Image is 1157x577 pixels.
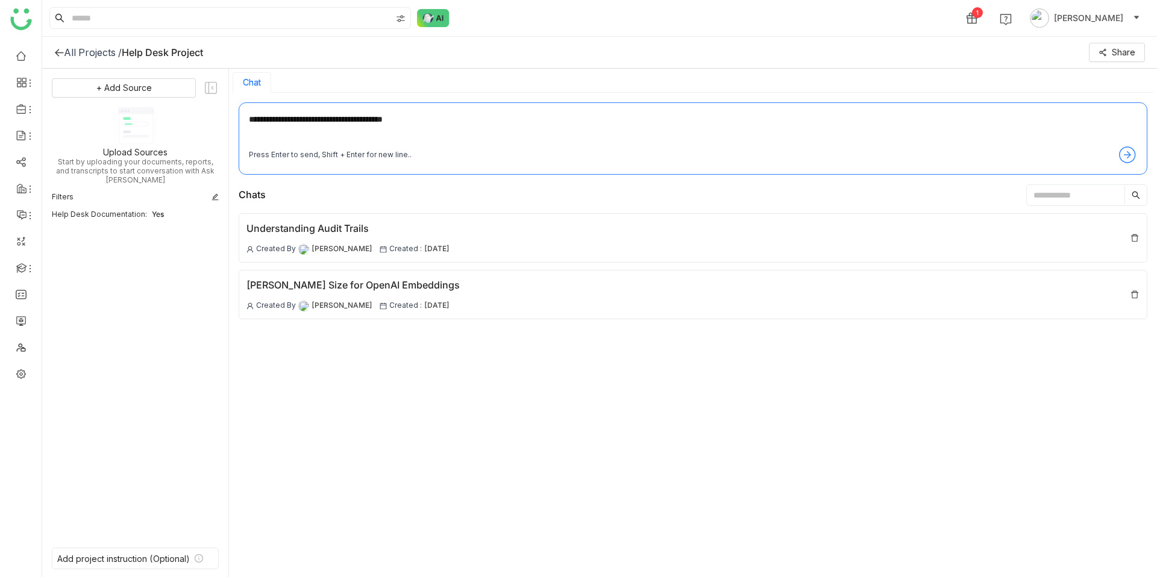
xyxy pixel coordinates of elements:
[246,221,450,236] div: Understanding Audit Trails
[424,243,450,255] span: [DATE]
[57,554,190,564] div: Add project instruction (Optional)
[417,9,450,27] img: ask-buddy-normal.svg
[1000,13,1012,25] img: help.svg
[256,300,296,311] span: Created By
[298,301,309,311] img: 61307121755ca5673e314e4d
[96,81,152,95] span: + Add Source
[1130,233,1140,243] img: delete.svg
[312,243,372,255] span: [PERSON_NAME]
[103,147,168,157] div: Upload Sources
[1054,11,1123,25] span: [PERSON_NAME]
[298,244,309,255] img: 61307121755ca5673e314e4d
[389,300,422,311] span: Created :
[1027,8,1143,28] button: [PERSON_NAME]
[249,149,412,161] div: Press Enter to send, Shift + Enter for new line..
[243,78,261,87] button: Chat
[1089,43,1145,62] button: Share
[424,300,450,311] span: [DATE]
[10,8,32,30] img: logo
[52,210,147,219] div: Help Desk Documentation:
[52,157,219,184] div: Start by uploading your documents, reports, and transcripts to start conversation with Ask [PERSO...
[64,46,122,58] div: All Projects /
[389,243,422,255] span: Created :
[152,210,219,219] div: Yes
[1130,290,1140,299] img: delete.svg
[396,14,406,23] img: search-type.svg
[1112,46,1135,59] span: Share
[312,300,372,311] span: [PERSON_NAME]
[1030,8,1049,28] img: avatar
[246,278,460,293] div: [PERSON_NAME] Size for OpenAI Embeddings
[972,7,983,18] div: 1
[52,78,196,98] button: + Add Source
[239,187,266,202] div: Chats
[256,243,296,255] span: Created By
[52,192,74,202] div: Filters
[122,46,203,58] div: Help Desk Project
